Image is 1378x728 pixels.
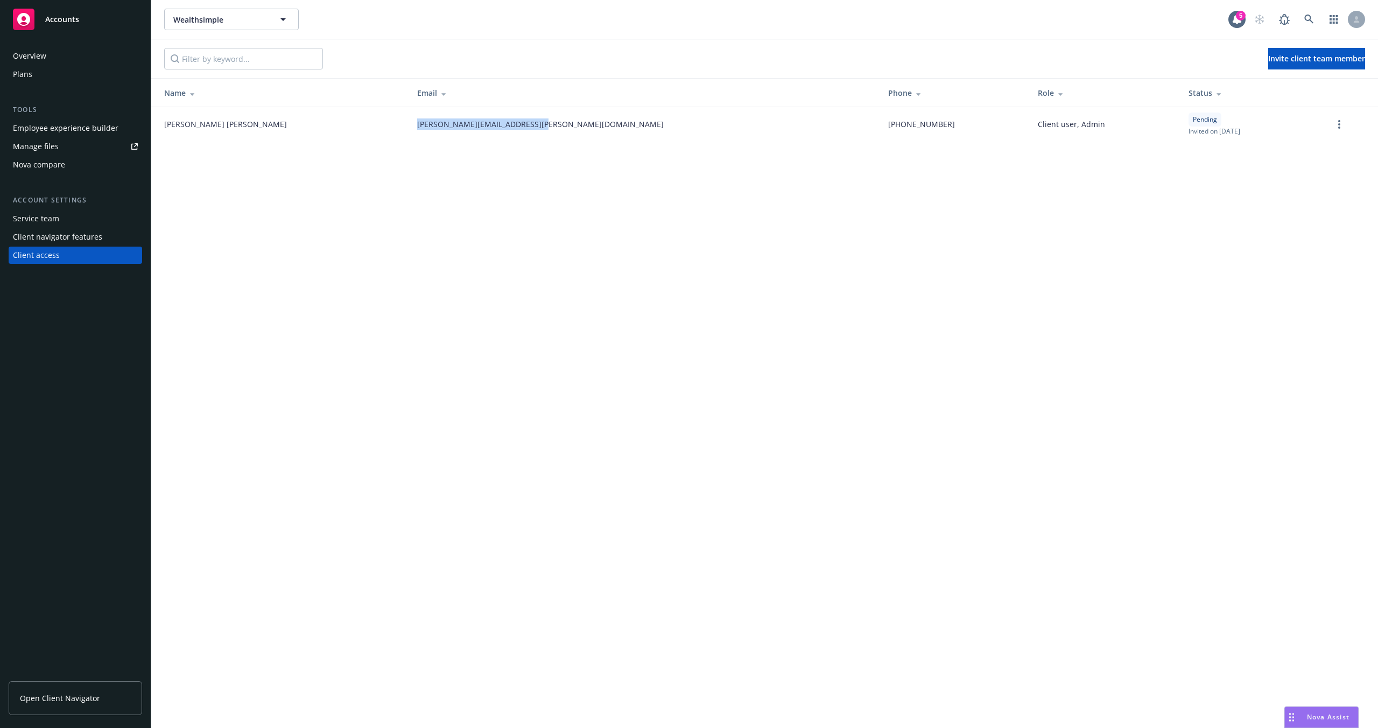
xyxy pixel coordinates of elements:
div: Role [1038,87,1171,99]
a: Accounts [9,4,142,34]
a: Nova compare [9,156,142,173]
button: Invite client team member [1268,48,1365,69]
div: Nova compare [13,156,65,173]
div: Plans [13,66,32,83]
a: more [1333,118,1346,131]
span: Pending [1193,115,1217,124]
span: Client user, Admin [1038,118,1105,130]
div: Drag to move [1285,707,1298,727]
span: Invited on [DATE] [1189,127,1240,136]
span: [PERSON_NAME] [PERSON_NAME] [164,118,287,130]
div: Overview [13,47,46,65]
div: Client navigator features [13,228,102,246]
span: Wealthsimple [173,14,266,25]
div: Employee experience builder [13,120,118,137]
button: Wealthsimple [164,9,299,30]
input: Filter by keyword... [164,48,323,69]
span: [PERSON_NAME][EMAIL_ADDRESS][PERSON_NAME][DOMAIN_NAME] [417,118,664,130]
div: Manage files [13,138,59,155]
button: Nova Assist [1284,706,1359,728]
div: Service team [13,210,59,227]
div: Name [164,87,400,99]
span: Invite client team member [1268,53,1365,64]
a: Plans [9,66,142,83]
a: Employee experience builder [9,120,142,137]
span: [PHONE_NUMBER] [888,118,955,130]
div: Tools [9,104,142,115]
a: Manage files [9,138,142,155]
div: Account settings [9,195,142,206]
div: Phone [888,87,1021,99]
span: Nova Assist [1307,712,1349,722]
a: Client navigator features [9,228,142,246]
a: Start snowing [1249,9,1270,30]
div: Email [417,87,870,99]
a: Switch app [1323,9,1345,30]
a: Client access [9,247,142,264]
a: Overview [9,47,142,65]
div: Client access [13,247,60,264]
span: Accounts [45,15,79,24]
span: Open Client Navigator [20,692,100,704]
a: Service team [9,210,142,227]
a: Report a Bug [1274,9,1295,30]
a: Search [1298,9,1320,30]
div: Status [1189,87,1316,99]
div: 5 [1236,11,1246,20]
